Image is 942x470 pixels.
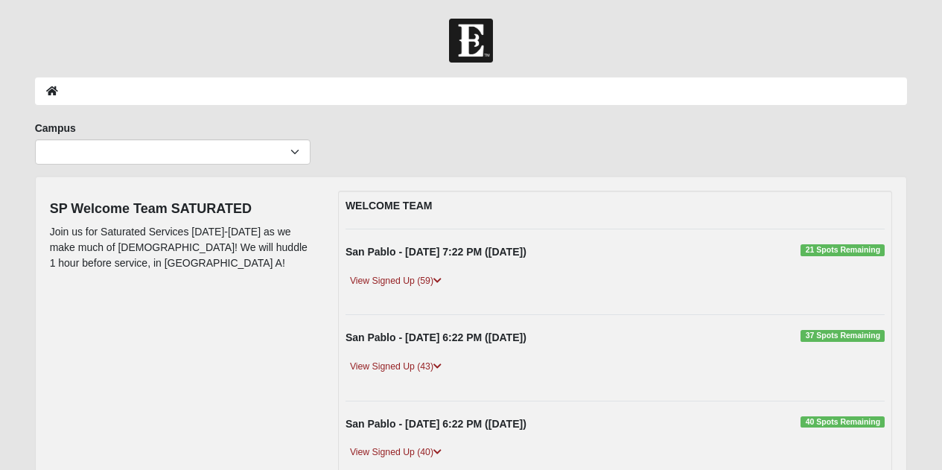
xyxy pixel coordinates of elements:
[801,416,885,428] span: 40 Spots Remaining
[346,246,526,258] strong: San Pablo - [DATE] 7:22 PM ([DATE])
[50,201,316,217] h4: SP Welcome Team SATURATED
[801,330,885,342] span: 37 Spots Remaining
[346,418,526,430] strong: San Pablo - [DATE] 6:22 PM ([DATE])
[346,359,446,375] a: View Signed Up (43)
[50,224,316,271] p: Join us for Saturated Services [DATE]-[DATE] as we make much of [DEMOGRAPHIC_DATA]! We will huddl...
[346,445,446,460] a: View Signed Up (40)
[346,273,446,289] a: View Signed Up (59)
[346,200,433,212] strong: WELCOME TEAM
[35,121,76,136] label: Campus
[801,244,885,256] span: 21 Spots Remaining
[449,19,493,63] img: Church of Eleven22 Logo
[346,331,526,343] strong: San Pablo - [DATE] 6:22 PM ([DATE])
